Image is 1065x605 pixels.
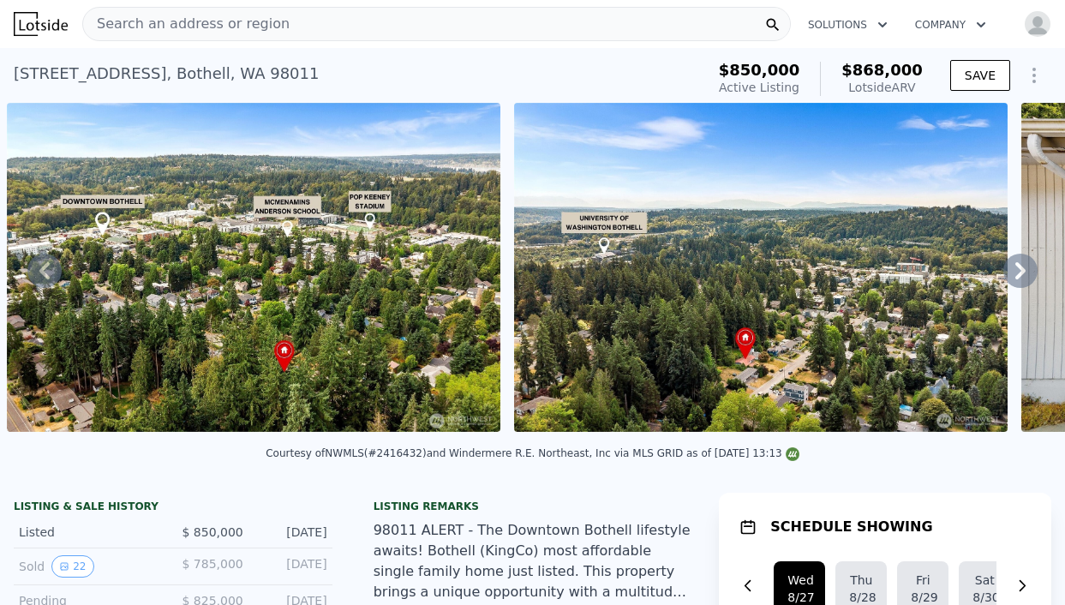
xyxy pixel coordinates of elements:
span: $ 785,000 [182,557,242,571]
span: Search an address or region [83,14,290,34]
div: Sold [19,555,159,578]
div: Wed [787,572,811,589]
img: avatar [1024,10,1051,38]
div: Listed [19,524,159,541]
span: $868,000 [841,61,923,79]
div: Lotside ARV [841,79,923,96]
div: 98011 ALERT - The Downtown Bothell lifestyle awaits! Bothell (KingCo) most affordable single fami... [374,520,692,602]
div: Fri [911,572,935,589]
button: View historical data [51,555,93,578]
span: $ 850,000 [182,525,242,539]
h1: SCHEDULE SHOWING [770,517,932,537]
div: [DATE] [257,555,327,578]
span: Active Listing [719,81,799,94]
img: Lotside [14,12,68,36]
div: Thu [849,572,873,589]
img: Sale: 167354907 Parcel: 97863833 [7,103,500,432]
img: Sale: 167354907 Parcel: 97863833 [514,103,1008,432]
div: Sat [972,572,996,589]
div: [STREET_ADDRESS] , Bothell , WA 98011 [14,62,319,86]
div: [DATE] [257,524,327,541]
button: Company [901,9,1000,40]
div: Courtesy of NWMLS (#2416432) and Windermere R.E. Northeast, Inc via MLS GRID as of [DATE] 13:13 [266,447,799,459]
img: NWMLS Logo [786,447,799,461]
div: Listing remarks [374,500,692,513]
button: SAVE [950,60,1010,91]
div: LISTING & SALE HISTORY [14,500,332,517]
span: $850,000 [719,61,800,79]
button: Show Options [1017,58,1051,93]
button: Solutions [794,9,901,40]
